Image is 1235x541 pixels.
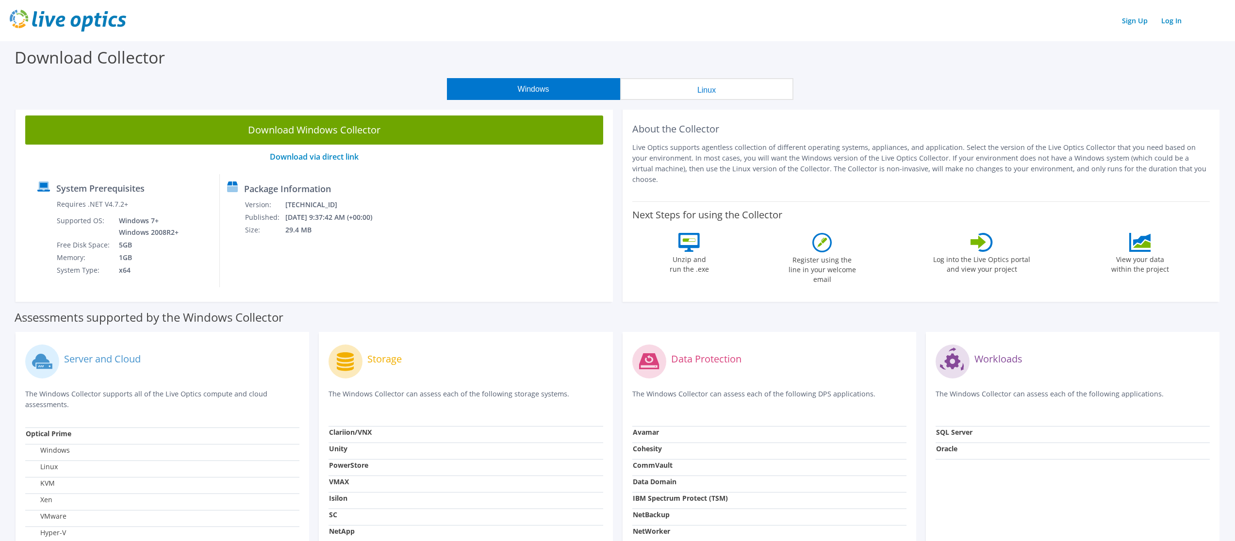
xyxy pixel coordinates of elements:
[15,46,165,68] label: Download Collector
[26,445,70,455] label: Windows
[64,354,141,364] label: Server and Cloud
[329,526,355,536] strong: NetApp
[936,427,972,437] strong: SQL Server
[786,252,858,284] label: Register using the line in your welcome email
[633,493,728,503] strong: IBM Spectrum Protect (TSM)
[936,444,957,453] strong: Oracle
[632,123,1210,135] h2: About the Collector
[632,142,1210,185] p: Live Optics supports agentless collection of different operating systems, appliances, and applica...
[633,460,673,470] strong: CommVault
[57,199,128,209] label: Requires .NET V4.7.2+
[329,444,347,453] strong: Unity
[633,444,662,453] strong: Cohesity
[620,78,793,100] button: Linux
[112,264,181,277] td: x64
[974,354,1022,364] label: Workloads
[26,511,66,521] label: VMware
[633,510,670,519] strong: NetBackup
[933,252,1031,274] label: Log into the Live Optics portal and view your project
[671,354,741,364] label: Data Protection
[112,214,181,239] td: Windows 7+ Windows 2008R2+
[633,427,659,437] strong: Avamar
[285,198,385,211] td: [TECHNICAL_ID]
[329,389,603,409] p: The Windows Collector can assess each of the following storage systems.
[26,528,66,538] label: Hyper-V
[26,462,58,472] label: Linux
[285,211,385,224] td: [DATE] 9:37:42 AM (+00:00)
[245,224,285,236] td: Size:
[56,251,112,264] td: Memory:
[245,198,285,211] td: Version:
[25,115,603,145] a: Download Windows Collector
[367,354,402,364] label: Storage
[15,312,283,322] label: Assessments supported by the Windows Collector
[329,510,337,519] strong: SC
[112,239,181,251] td: 5GB
[270,151,359,162] a: Download via direct link
[56,264,112,277] td: System Type:
[25,389,299,410] p: The Windows Collector supports all of the Live Optics compute and cloud assessments.
[1105,252,1175,274] label: View your data within the project
[244,184,331,194] label: Package Information
[447,78,620,100] button: Windows
[329,460,368,470] strong: PowerStore
[936,389,1210,409] p: The Windows Collector can assess each of the following applications.
[1117,14,1153,28] a: Sign Up
[26,478,55,488] label: KVM
[245,211,285,224] td: Published:
[285,224,385,236] td: 29.4 MB
[667,252,711,274] label: Unzip and run the .exe
[329,493,347,503] strong: Isilon
[56,239,112,251] td: Free Disk Space:
[26,429,71,438] strong: Optical Prime
[329,427,372,437] strong: Clariion/VNX
[10,10,126,32] img: live_optics_svg.svg
[632,389,906,409] p: The Windows Collector can assess each of the following DPS applications.
[633,526,670,536] strong: NetWorker
[633,477,676,486] strong: Data Domain
[26,495,52,505] label: Xen
[1156,14,1186,28] a: Log In
[112,251,181,264] td: 1GB
[632,209,782,221] label: Next Steps for using the Collector
[56,183,145,193] label: System Prerequisites
[329,477,349,486] strong: VMAX
[56,214,112,239] td: Supported OS:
